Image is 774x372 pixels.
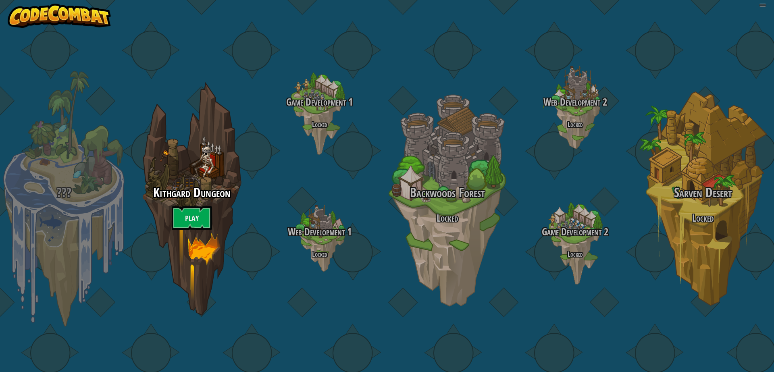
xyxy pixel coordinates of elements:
h4: Locked [256,121,383,128]
span: Kithgard Dungeon [153,184,231,201]
h3: Locked [383,213,511,224]
h4: Locked [256,250,383,258]
span: Web Development 2 [543,95,607,109]
span: Backwoods Forest [410,184,485,201]
span: Game Development 1 [286,95,353,109]
img: CodeCombat - Learn how to code by playing a game [8,4,111,28]
span: Game Development 2 [542,225,608,239]
button: Adjust volume [759,4,766,7]
span: Web Development 1 [288,225,352,239]
h3: Locked [639,213,767,224]
h4: Locked [511,121,639,128]
span: Sarven Desert [674,184,732,201]
a: Play [172,206,212,230]
h4: Locked [511,250,639,258]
